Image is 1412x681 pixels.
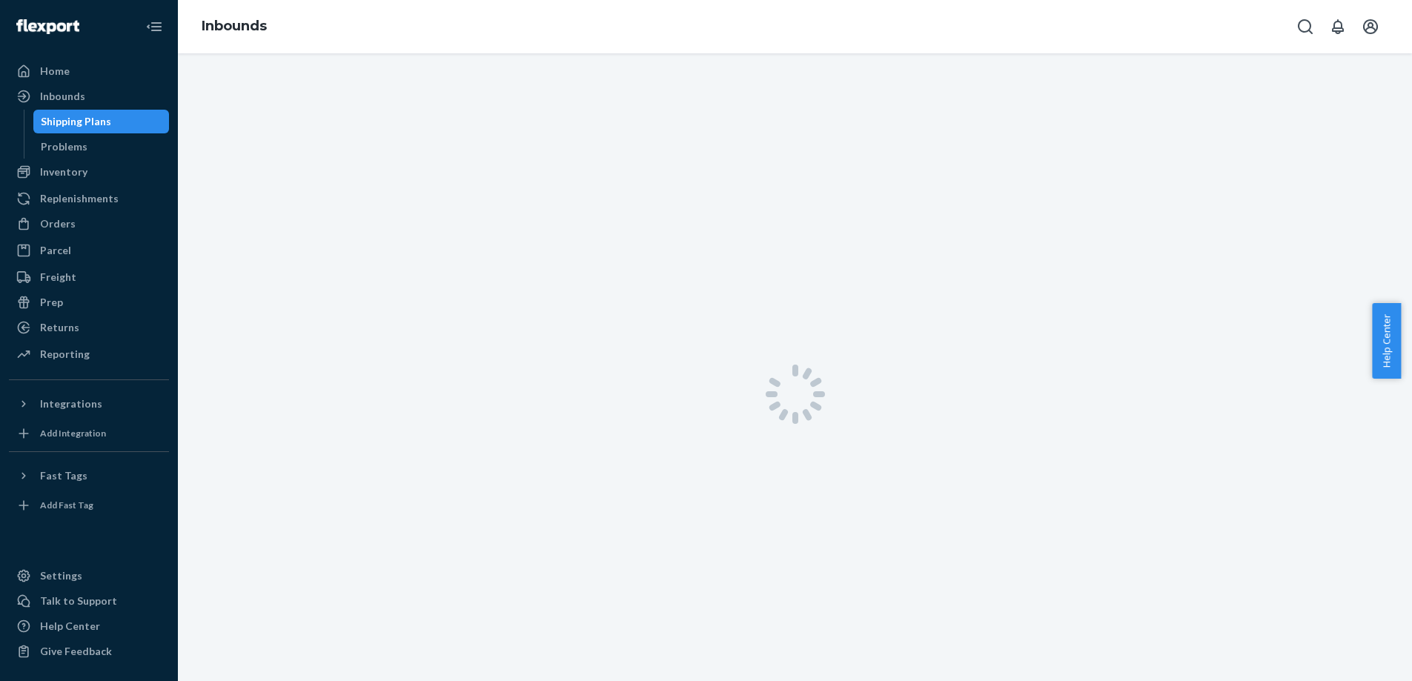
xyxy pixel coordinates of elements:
[40,396,102,411] div: Integrations
[9,342,169,366] a: Reporting
[9,392,169,416] button: Integrations
[9,316,169,339] a: Returns
[40,320,79,335] div: Returns
[41,114,111,129] div: Shipping Plans
[9,212,169,236] a: Orders
[190,5,279,48] ol: breadcrumbs
[9,290,169,314] a: Prep
[202,18,267,34] a: Inbounds
[40,427,106,439] div: Add Integration
[16,19,79,34] img: Flexport logo
[9,494,169,517] a: Add Fast Tag
[1290,12,1320,41] button: Open Search Box
[40,243,71,258] div: Parcel
[33,135,170,159] a: Problems
[9,59,169,83] a: Home
[9,160,169,184] a: Inventory
[1323,12,1353,41] button: Open notifications
[40,89,85,104] div: Inbounds
[9,422,169,445] a: Add Integration
[40,295,63,310] div: Prep
[139,12,169,41] button: Close Navigation
[9,564,169,588] a: Settings
[40,568,82,583] div: Settings
[40,191,119,206] div: Replenishments
[9,239,169,262] a: Parcel
[40,216,76,231] div: Orders
[9,84,169,108] a: Inbounds
[9,614,169,638] a: Help Center
[40,499,93,511] div: Add Fast Tag
[40,270,76,285] div: Freight
[40,644,112,659] div: Give Feedback
[1372,303,1401,379] button: Help Center
[9,589,169,613] button: Talk to Support
[40,468,87,483] div: Fast Tags
[40,64,70,79] div: Home
[40,347,90,362] div: Reporting
[1356,12,1385,41] button: Open account menu
[33,110,170,133] a: Shipping Plans
[40,594,117,608] div: Talk to Support
[9,640,169,663] button: Give Feedback
[9,187,169,210] a: Replenishments
[41,139,87,154] div: Problems
[40,165,87,179] div: Inventory
[9,464,169,488] button: Fast Tags
[9,265,169,289] a: Freight
[40,619,100,634] div: Help Center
